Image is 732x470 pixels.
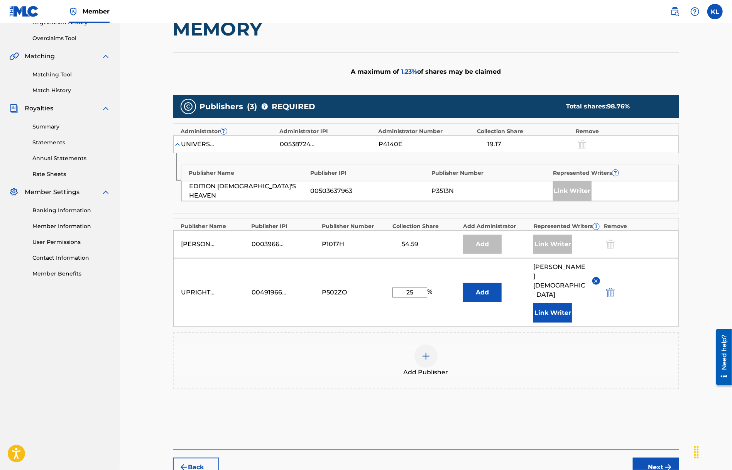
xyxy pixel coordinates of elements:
img: remove-from-list-button [593,278,599,284]
img: add [421,352,431,361]
img: expand [101,104,110,113]
span: Matching [25,52,55,61]
div: Remove [576,127,671,135]
a: Statements [32,139,110,147]
div: Publisher Number [322,222,389,230]
span: REQUIRED [272,101,316,112]
iframe: Chat Widget [693,433,732,470]
a: User Permissions [32,238,110,246]
div: A maximum of of shares may be claimed [173,52,679,91]
a: Rate Sheets [32,170,110,178]
div: P3513N [432,186,549,196]
span: 98.76 % [607,103,630,110]
span: [PERSON_NAME] [DEMOGRAPHIC_DATA] [533,262,587,299]
img: help [690,7,700,16]
span: Publishers [200,101,243,112]
a: Public Search [667,4,683,19]
span: % [427,287,434,298]
img: publishers [184,102,193,111]
div: Total shares: [566,102,664,111]
iframe: Resource Center [710,326,732,388]
div: Collection Share [392,222,459,230]
div: EDITION [DEMOGRAPHIC_DATA]'S HEAVEN [189,182,307,200]
img: search [670,7,680,16]
span: Member [83,7,110,16]
a: Banking Information [32,206,110,215]
div: Publisher Name [181,222,248,230]
div: Add Administrator [463,222,530,230]
div: 00503637963 [311,186,428,196]
a: Member Information [32,222,110,230]
span: 1.23 % [401,68,417,75]
div: Publisher IPI [310,169,428,177]
div: Administrator [181,127,276,135]
img: expand [101,188,110,197]
button: Link Writer [533,303,572,323]
div: Represented Writers [534,222,600,230]
img: Royalties [9,104,19,113]
span: Royalties [25,104,53,113]
img: expand [101,52,110,61]
img: Matching [9,52,19,61]
img: Top Rightsholder [69,7,78,16]
img: expand-cell-toggle [174,140,181,148]
div: User Menu [707,4,723,19]
div: Administrator Number [379,127,473,135]
div: Administrator IPI [280,127,375,135]
a: Match History [32,86,110,95]
div: Remove [604,222,671,230]
span: ? [593,223,599,230]
span: ? [262,103,268,110]
a: Annual Statements [32,154,110,162]
div: Slepen [690,441,703,464]
span: ? [612,170,619,176]
a: Overclaims Tool [32,34,110,42]
div: Publisher Number [432,169,549,177]
a: Matching Tool [32,71,110,79]
img: Member Settings [9,188,19,197]
div: Represented Writers [553,169,671,177]
a: Member Benefits [32,270,110,278]
a: Summary [32,123,110,131]
div: Collection Share [477,127,572,135]
a: Contact Information [32,254,110,262]
div: Publisher Name [189,169,307,177]
img: 12a2ab48e56ec057fbd8.svg [606,288,615,297]
span: ( 3 ) [247,101,257,112]
span: Member Settings [25,188,79,197]
div: Publisher IPI [251,222,318,230]
div: Help [687,4,703,19]
img: MLC Logo [9,6,39,17]
span: Add Publisher [404,368,448,377]
button: Add [463,283,502,302]
div: Chatwidget [693,433,732,470]
h1: MEMORY [173,17,679,41]
span: ? [221,128,227,134]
